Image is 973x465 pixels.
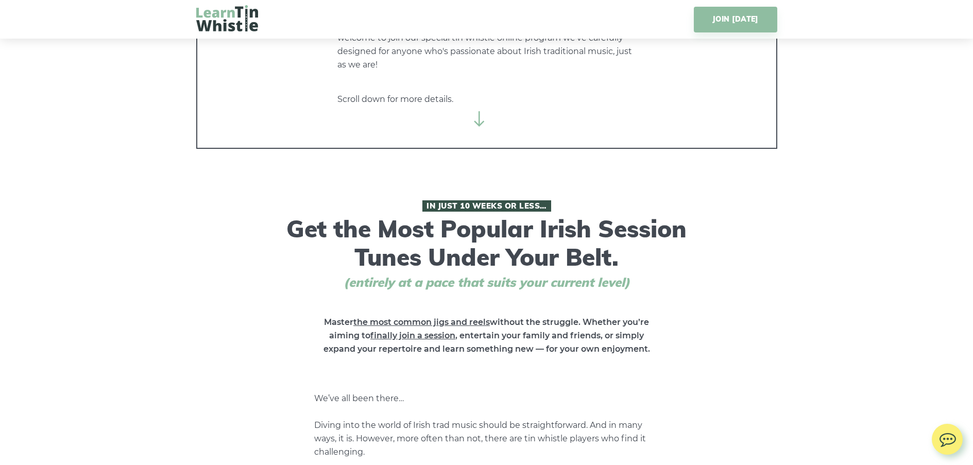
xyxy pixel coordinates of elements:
[196,5,258,31] img: LearnTinWhistle.com
[337,18,636,72] p: While you're here, we'd like to give you an exclusive opportunity. You are welcome to join our sp...
[323,317,650,354] strong: Master without the struggle. Whether you’re aiming to , entertain your family and friends, or sim...
[283,200,690,290] h1: Get the Most Popular Irish Session Tunes Under Your Belt.
[337,93,636,106] p: Scroll down for more details.
[422,200,551,212] span: In Just 10 Weeks or Less…
[353,317,490,327] span: the most common jigs and reels
[932,424,963,450] img: chat.svg
[694,7,777,32] a: JOIN [DATE]
[325,275,649,290] span: (entirely at a pace that suits your current level)
[370,331,455,340] span: finally join a session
